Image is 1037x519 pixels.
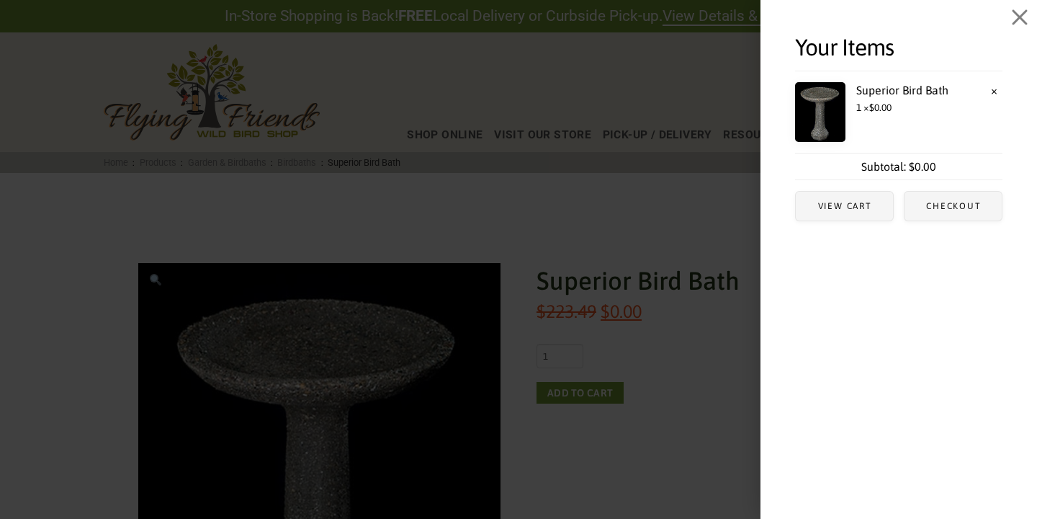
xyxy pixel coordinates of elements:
[795,82,991,98] a: Superior Bird Bath
[818,202,872,210] span: View cart
[926,202,981,210] span: Checkout
[795,35,1002,60] h2: Your Items
[795,82,845,142] img: Superior Bird Bath
[861,160,906,173] strong: Subtotal:
[909,160,936,173] bdi: 0.00
[795,99,1002,117] span: 1 ×
[869,102,892,113] bdi: 0.00
[909,160,915,173] span: $
[795,191,894,221] a: View cart
[987,82,1002,98] a: Remove Superior Bird Bath from cart
[869,102,874,113] span: $
[904,191,1002,221] a: Checkout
